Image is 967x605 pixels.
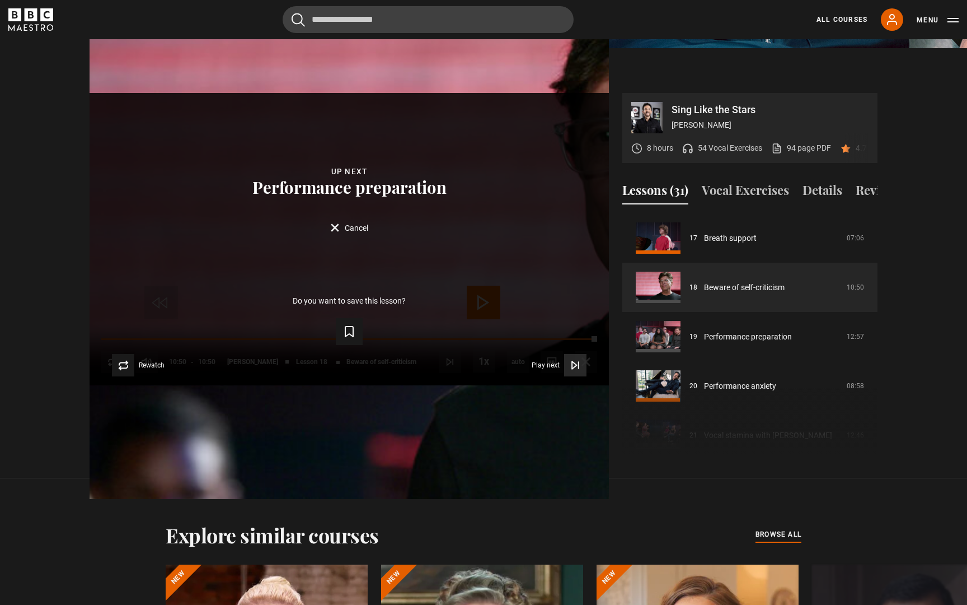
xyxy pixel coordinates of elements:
[755,529,801,541] a: browse all
[293,297,406,305] p: Do you want to save this lesson?
[139,362,165,369] span: Rewatch
[802,181,842,204] button: Details
[672,105,869,115] p: Sing Like the Stars
[698,142,762,154] p: 54 Vocal Exercises
[112,354,165,376] button: Rewatch
[704,282,785,294] a: Beware of self-criticism
[8,8,53,31] svg: BBC Maestro
[816,15,867,25] a: All Courses
[704,232,757,244] a: Breath support
[672,119,869,131] p: [PERSON_NAME]
[622,181,688,204] button: Lessons (31)
[856,181,926,204] button: Reviews (60)
[249,178,450,196] button: Performance preparation
[647,142,673,154] p: 8 hours
[90,93,609,385] video-js: Video Player
[702,181,789,204] button: Vocal Exercises
[704,331,792,343] a: Performance preparation
[292,13,305,27] button: Submit the search query
[917,15,959,26] button: Toggle navigation
[704,380,776,392] a: Performance anxiety
[771,142,831,154] a: 94 page PDF
[166,523,379,547] h2: Explore similar courses
[532,354,586,376] button: Play next
[755,529,801,540] span: browse all
[345,224,368,232] span: Cancel
[532,362,560,369] span: Play next
[283,6,574,33] input: Search
[107,165,591,178] div: Up next
[331,224,368,232] button: Cancel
